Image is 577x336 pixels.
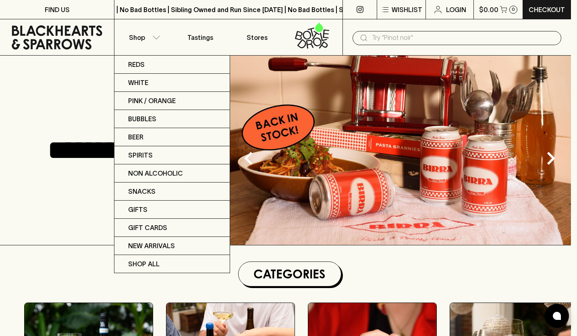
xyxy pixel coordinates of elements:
[128,168,183,178] p: Non Alcoholic
[114,128,230,146] a: Beer
[128,187,156,196] p: Snacks
[114,110,230,128] a: Bubbles
[128,205,147,214] p: Gifts
[553,312,561,320] img: bubble-icon
[128,223,167,232] p: Gift Cards
[114,92,230,110] a: Pink / Orange
[114,56,230,74] a: Reds
[114,201,230,219] a: Gifts
[114,219,230,237] a: Gift Cards
[114,164,230,183] a: Non Alcoholic
[128,150,153,160] p: Spirits
[128,78,148,87] p: White
[128,60,145,69] p: Reds
[128,241,175,251] p: New Arrivals
[128,96,176,106] p: Pink / Orange
[114,183,230,201] a: Snacks
[114,237,230,255] a: New Arrivals
[114,146,230,164] a: Spirits
[114,255,230,273] a: SHOP ALL
[128,132,143,142] p: Beer
[128,114,156,124] p: Bubbles
[128,259,160,269] p: SHOP ALL
[114,74,230,92] a: White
